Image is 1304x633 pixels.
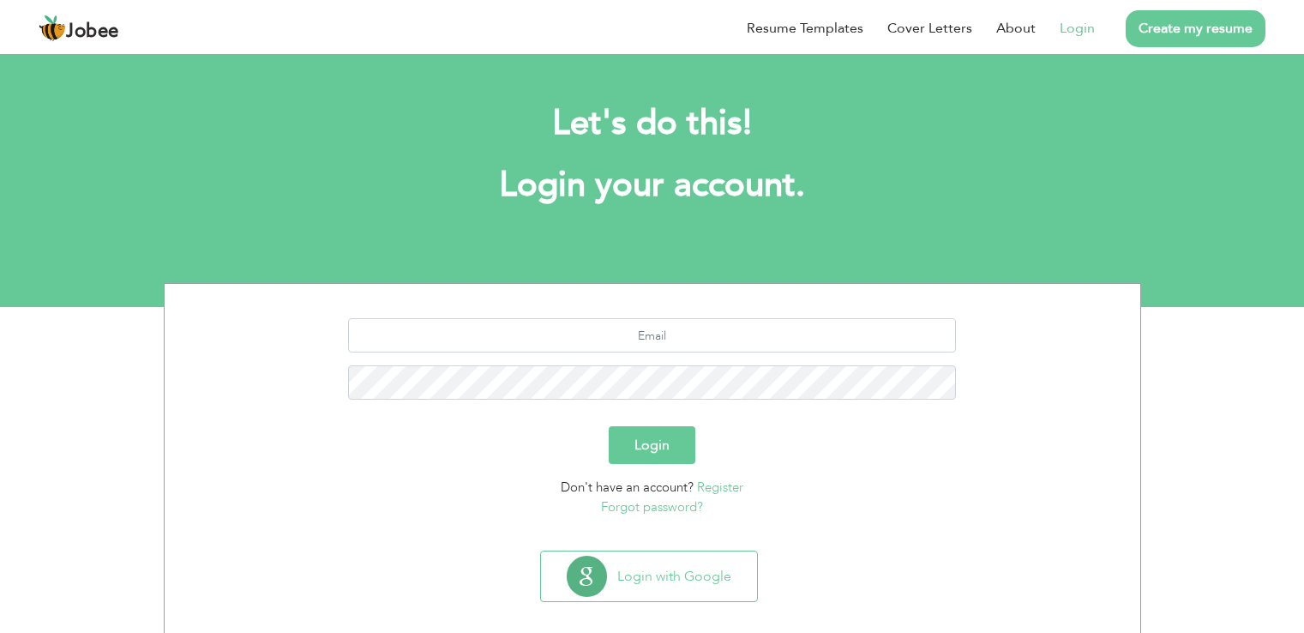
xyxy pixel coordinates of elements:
h2: Let's do this! [189,101,1115,146]
a: Create my resume [1126,10,1265,47]
a: Resume Templates [747,18,863,39]
a: Login [1060,18,1095,39]
img: jobee.io [39,15,66,42]
a: Register [697,479,743,496]
input: Email [348,318,956,353]
h1: Login your account. [189,163,1115,208]
a: Forgot password? [601,498,703,515]
span: Don't have an account? [561,479,694,496]
button: Login [609,426,695,464]
a: About [996,18,1036,39]
a: Cover Letters [887,18,972,39]
a: Jobee [39,15,119,42]
button: Login with Google [541,552,757,601]
span: Jobee [66,22,119,41]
